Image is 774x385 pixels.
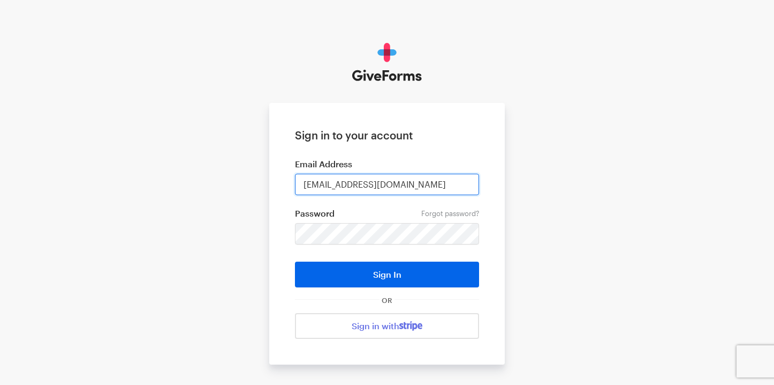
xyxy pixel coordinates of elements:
[295,208,479,219] label: Password
[380,296,394,305] span: OR
[399,321,422,331] img: stripe-07469f1003232ad58a8838275b02f7af1ac9ba95304e10fa954b414cd571f63b.svg
[295,159,479,169] label: Email Address
[295,262,479,287] button: Sign In
[295,313,479,339] a: Sign in with
[352,43,422,82] img: GiveForms
[421,209,479,218] a: Forgot password?
[295,129,479,142] h1: Sign in to your account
